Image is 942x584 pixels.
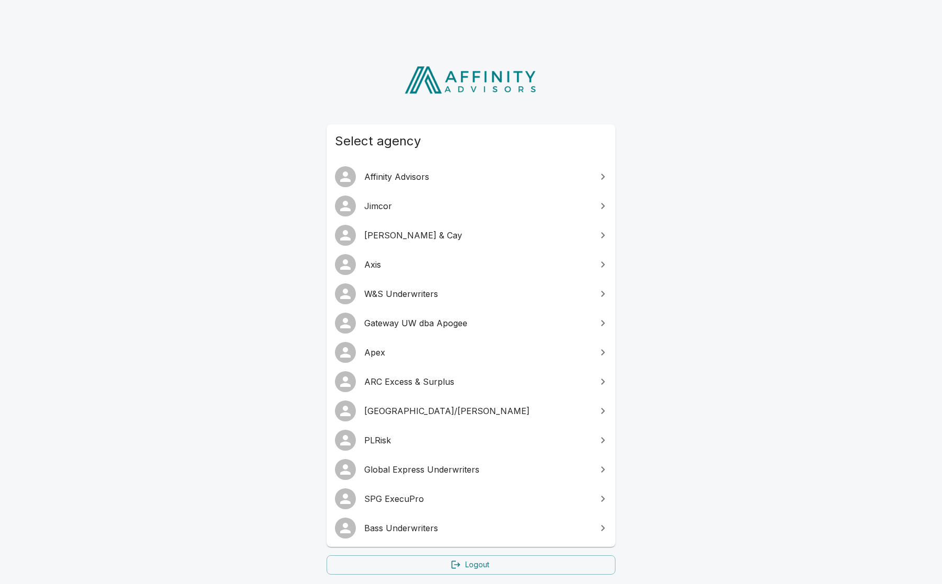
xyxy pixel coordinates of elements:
span: [GEOGRAPHIC_DATA]/[PERSON_NAME] [364,405,590,417]
span: Gateway UW dba Apogee [364,317,590,329]
span: PLRisk [364,434,590,446]
a: [GEOGRAPHIC_DATA]/[PERSON_NAME] [327,396,615,426]
a: Affinity Advisors [327,162,615,191]
img: Affinity Advisors Logo [396,63,546,97]
a: PLRisk [327,426,615,455]
a: Apex [327,338,615,367]
span: Jimcor [364,200,590,212]
a: ARC Excess & Surplus [327,367,615,396]
span: ARC Excess & Surplus [364,375,590,388]
a: Global Express Underwriters [327,455,615,484]
a: Axis [327,250,615,279]
span: Bass Underwriters [364,522,590,534]
span: Axis [364,258,590,271]
a: [PERSON_NAME] & Cay [327,221,615,250]
a: Jimcor [327,191,615,221]
a: SPG ExecuPro [327,484,615,513]
a: W&S Underwriters [327,279,615,308]
span: Global Express Underwriters [364,463,590,476]
span: W&S Underwriters [364,288,590,300]
a: Logout [327,555,615,575]
span: Apex [364,346,590,359]
a: Gateway UW dba Apogee [327,308,615,338]
span: SPG ExecuPro [364,493,590,505]
span: Affinity Advisors [364,170,590,183]
span: Select agency [335,133,607,150]
a: Bass Underwriters [327,513,615,543]
span: [PERSON_NAME] & Cay [364,229,590,242]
